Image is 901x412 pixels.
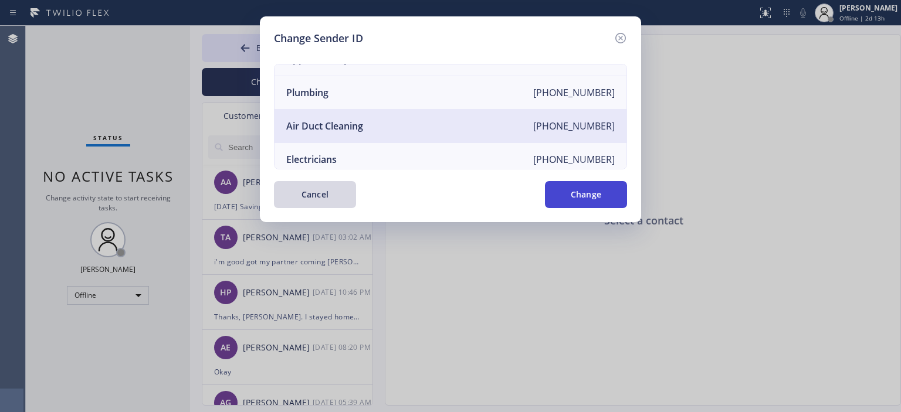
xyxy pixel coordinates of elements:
[274,30,363,46] h5: Change Sender ID
[545,181,627,208] button: Change
[286,120,363,132] div: Air Duct Cleaning
[286,153,337,166] div: Electricians
[533,120,615,132] div: [PHONE_NUMBER]
[533,153,615,166] div: [PHONE_NUMBER]
[286,86,328,99] div: Plumbing
[533,86,615,99] div: [PHONE_NUMBER]
[274,181,356,208] button: Cancel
